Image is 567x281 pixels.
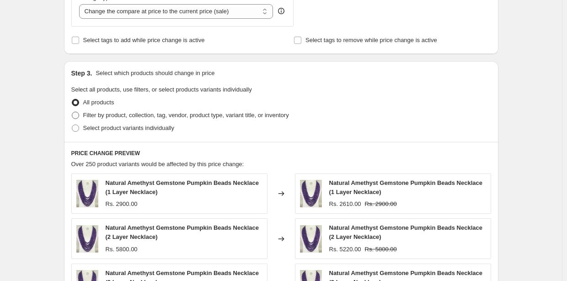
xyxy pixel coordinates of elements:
span: Rs. 5800.00 [106,246,138,253]
span: Rs. 2900.00 [365,200,397,207]
h6: PRICE CHANGE PREVIEW [71,150,491,157]
span: Natural Amethyst Gemstone Pumpkin Beads Necklace (1 Layer Necklace) [106,179,259,195]
span: Natural Amethyst Gemstone Pumpkin Beads Necklace (2 Layer Necklace) [106,224,259,240]
span: Select tags to remove while price change is active [305,37,437,43]
span: Select tags to add while price change is active [83,37,205,43]
img: 12_1_5e4fd5be-d4d5-49cf-ab51-4ec1bf7fe316_80x.jpg [76,180,98,207]
span: Rs. 5800.00 [365,246,397,253]
img: 12_1_5e4fd5be-d4d5-49cf-ab51-4ec1bf7fe316_80x.jpg [300,180,322,207]
img: 12_1_5e4fd5be-d4d5-49cf-ab51-4ec1bf7fe316_80x.jpg [300,225,322,253]
img: 12_1_5e4fd5be-d4d5-49cf-ab51-4ec1bf7fe316_80x.jpg [76,225,98,253]
span: Filter by product, collection, tag, vendor, product type, variant title, or inventory [83,112,289,119]
span: Rs. 2610.00 [329,200,361,207]
span: Natural Amethyst Gemstone Pumpkin Beads Necklace (1 Layer Necklace) [329,179,482,195]
span: Rs. 5220.00 [329,246,361,253]
span: Rs. 2900.00 [106,200,138,207]
p: Select which products should change in price [96,69,214,78]
h2: Step 3. [71,69,92,78]
span: Select all products, use filters, or select products variants individually [71,86,252,93]
div: help [277,6,286,16]
span: All products [83,99,114,106]
span: Over 250 product variants would be affected by this price change: [71,161,244,168]
span: Select product variants individually [83,124,174,131]
span: Natural Amethyst Gemstone Pumpkin Beads Necklace (2 Layer Necklace) [329,224,482,240]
